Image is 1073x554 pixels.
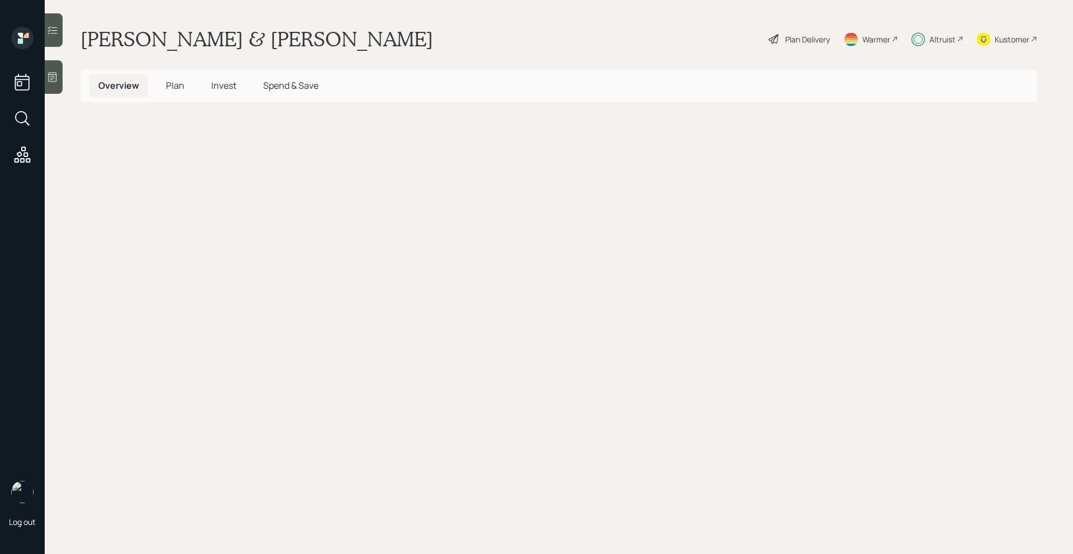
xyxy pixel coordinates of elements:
span: Spend & Save [263,79,319,92]
h1: [PERSON_NAME] & [PERSON_NAME] [80,27,433,51]
div: Kustomer [995,34,1029,45]
div: Warmer [862,34,890,45]
div: Altruist [929,34,956,45]
div: Plan Delivery [785,34,830,45]
span: Overview [98,79,139,92]
img: michael-russo-headshot.png [11,481,34,503]
span: Invest [211,79,236,92]
span: Plan [166,79,184,92]
div: Log out [9,517,36,527]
